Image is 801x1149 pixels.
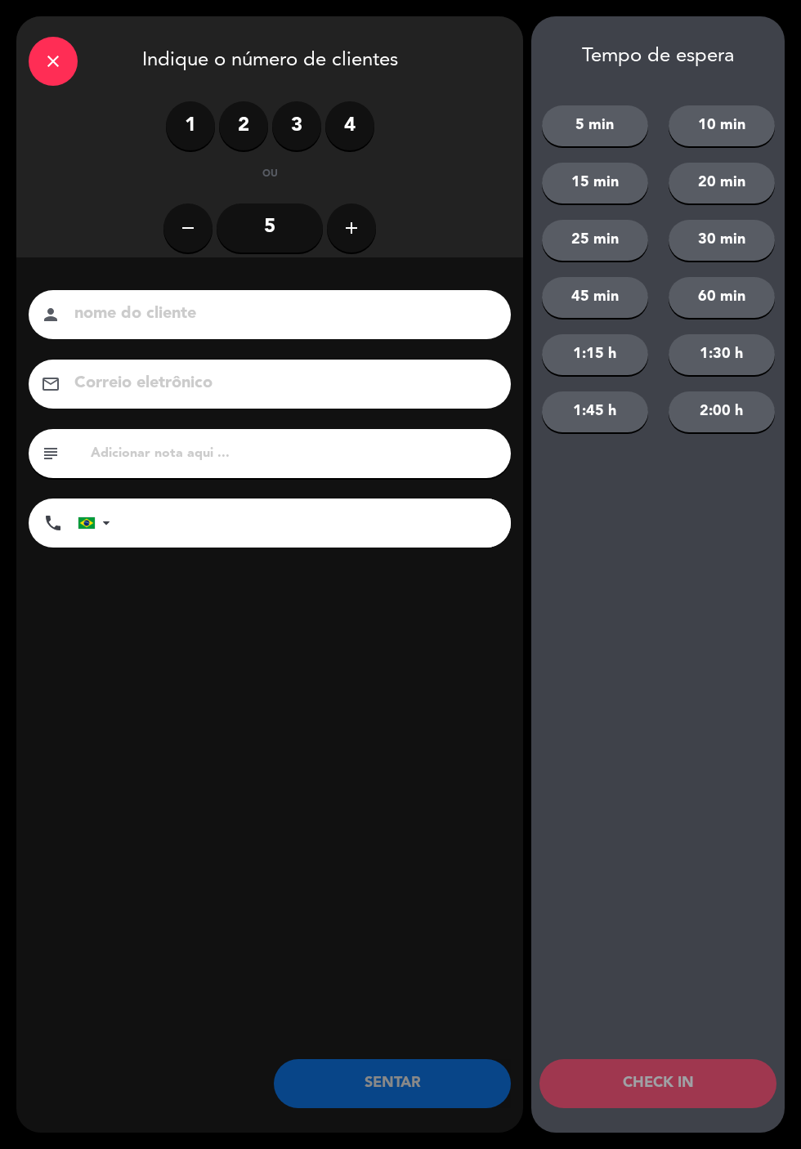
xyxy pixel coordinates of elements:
[669,105,775,146] button: 10 min
[542,105,648,146] button: 5 min
[542,277,648,318] button: 45 min
[669,163,775,203] button: 20 min
[219,101,268,150] label: 2
[178,218,198,238] i: remove
[531,45,785,69] div: Tempo de espera
[73,300,490,329] input: nome do cliente
[89,442,499,465] input: Adicionar nota aqui ...
[669,220,775,261] button: 30 min
[43,513,63,533] i: phone
[73,369,490,398] input: Correio eletrônico
[327,203,376,253] button: add
[16,16,523,101] div: Indique o número de clientes
[669,277,775,318] button: 60 min
[539,1059,776,1108] button: CHECK IN
[41,444,60,463] i: subject
[542,163,648,203] button: 15 min
[78,499,116,547] div: Brazil (Brasil): +55
[166,101,215,150] label: 1
[542,334,648,375] button: 1:15 h
[43,51,63,71] i: close
[325,101,374,150] label: 4
[41,374,60,394] i: email
[669,334,775,375] button: 1:30 h
[542,220,648,261] button: 25 min
[274,1059,511,1108] button: SENTAR
[542,391,648,432] button: 1:45 h
[272,101,321,150] label: 3
[669,391,775,432] button: 2:00 h
[163,203,213,253] button: remove
[342,218,361,238] i: add
[41,305,60,324] i: person
[244,167,297,183] div: ou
